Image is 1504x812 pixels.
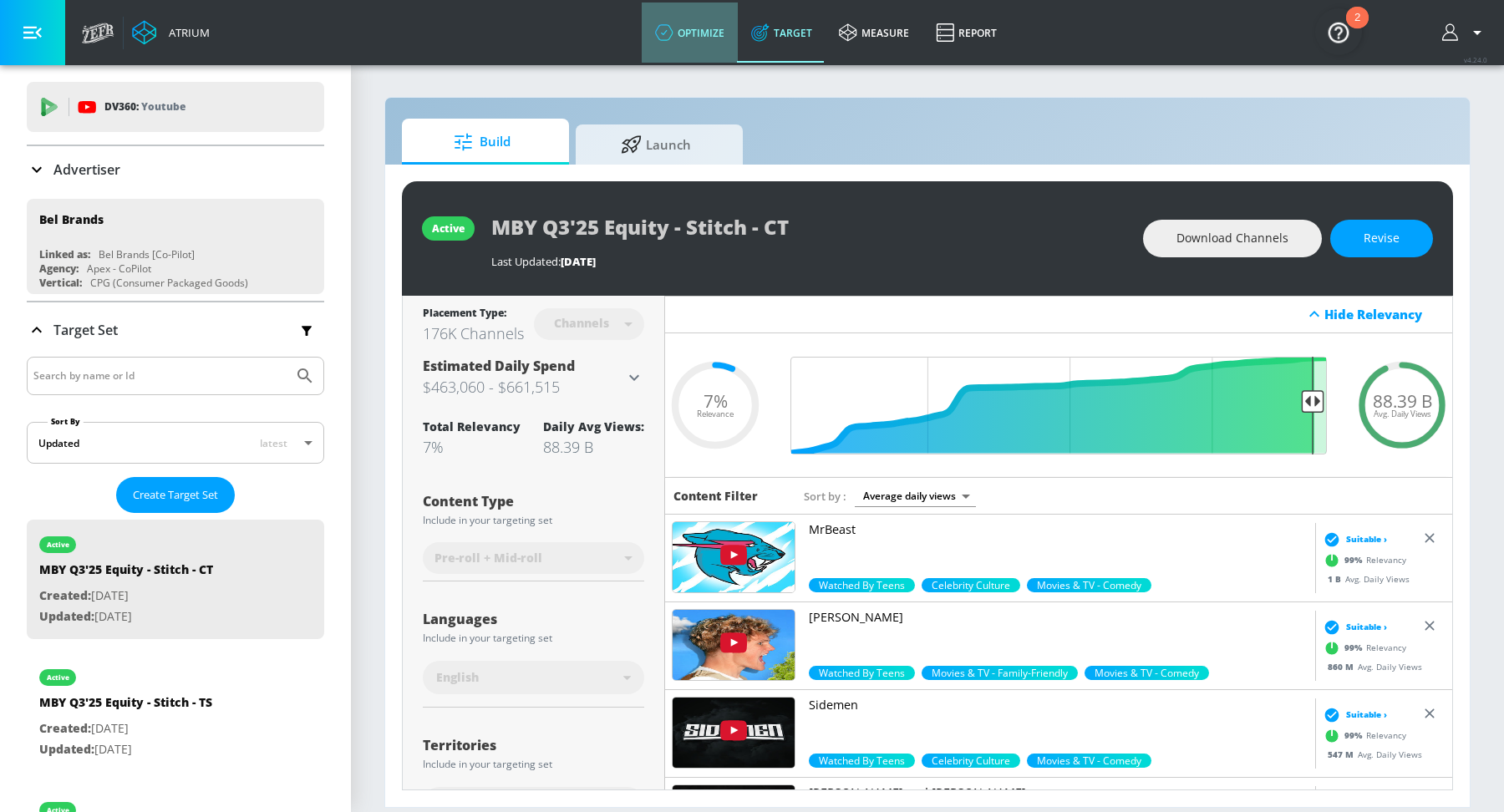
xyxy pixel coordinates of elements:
div: activeMBY Q3'25 Equity - Stitch - CTCreated:[DATE]Updated:[DATE] [27,520,324,639]
div: Apex - CoPilot [87,261,151,276]
div: Include in your targeting set [423,759,644,769]
span: English [436,669,479,686]
span: Watched By Teens [809,754,915,768]
div: 88.39 B [543,437,644,457]
p: Sidemen [809,697,1308,713]
p: [DATE] [39,606,213,627]
div: Advertiser [27,146,324,193]
div: 2 [1354,18,1360,39]
div: Channels [546,316,617,330]
span: Avg. Daily Views [1374,409,1431,418]
div: Bel BrandsLinked as:Bel Brands [Co-Pilot]Agency:Apex - CoPilotVertical:CPG (Consumer Packaged Goods) [27,199,324,294]
div: Placement Type: [423,306,524,323]
span: Updated: [39,741,94,757]
div: Total Relevancy [423,419,521,434]
img: UUnmGIkw-KdI0W5siakKPKog [673,610,795,680]
a: measure [826,3,922,63]
div: Include in your targeting set [423,515,644,525]
div: English [423,661,644,694]
div: Hide Relevancy [665,296,1452,333]
div: 70.0% [922,578,1020,592]
span: Movies & TV - Family-Friendly [922,666,1078,680]
div: Last Updated: [491,254,1126,269]
div: 39.9% [1027,578,1151,592]
div: Territories [423,738,644,752]
img: UUX6OQ3DkcsbYNE6H8uQQuVA [673,522,795,592]
p: Advertiser [53,160,120,179]
h3: $463,060 - $661,515 [423,375,624,398]
span: Launch [592,124,719,165]
span: Relevance [697,409,734,418]
div: MBY Q3'25 Equity - Stitch - TS [39,694,212,718]
div: Include in your targeting set [423,633,644,643]
a: Atrium [132,20,210,45]
div: 99.0% [809,578,915,592]
div: 99.0% [809,754,915,768]
span: Create Target Set [133,485,218,505]
div: Updated [38,436,79,450]
div: 50.0% [922,666,1078,680]
button: Open Resource Center, 2 new notifications [1315,8,1362,55]
span: Suitable › [1346,708,1387,721]
div: Suitable › [1319,619,1387,636]
div: Relevancy [1319,548,1406,573]
div: Estimated Daily Spend$463,060 - $661,515 [423,357,644,398]
div: Linked as: [39,247,90,261]
span: 99 % [1344,729,1366,742]
button: Revise [1330,220,1433,257]
span: Movies & TV - Comedy [1027,754,1151,768]
span: Celebrity Culture [922,578,1020,592]
div: Languages [423,612,644,626]
div: 7% [423,437,521,457]
span: Build [419,122,546,162]
span: Pre-roll + Mid-roll [434,550,542,566]
div: 176K Channels [423,323,524,343]
button: Download Channels [1143,220,1322,257]
span: 99 % [1344,642,1366,654]
div: Relevancy [1319,723,1406,749]
div: activeMBY Q3'25 Equity - Stitch - TSCreated:[DATE]Updated:[DATE] [27,652,324,772]
div: Relevancy [1319,636,1406,661]
span: Revise [1364,228,1400,249]
p: [PERSON_NAME] [809,609,1308,626]
span: Download Channels [1176,228,1288,249]
p: [DATE] [39,739,212,760]
div: Bel Brands [39,211,104,227]
div: Target Set [27,302,324,358]
div: CPG (Consumer Packaged Goods) [90,276,248,290]
p: DV360: [104,98,185,116]
span: 99 % [1344,554,1366,566]
span: 860 M [1328,661,1358,672]
div: Vertical: [39,276,82,290]
div: Avg. Daily Views [1319,661,1422,673]
div: Avg. Daily Views [1319,573,1410,586]
p: Youtube [141,98,185,115]
div: 45.3% [1027,754,1151,768]
div: Daily Avg Views: [543,419,644,434]
input: Search by name or Id [33,365,287,387]
span: Celebrity Culture [922,754,1020,768]
p: Target Set [53,321,118,339]
span: Sort by [804,489,846,504]
span: Movies & TV - Comedy [1085,666,1209,680]
span: 88.39 B [1373,393,1432,410]
div: Suitable › [1319,531,1387,548]
div: Average daily views [855,485,976,507]
span: latest [260,436,287,450]
span: Watched By Teens [809,578,915,592]
p: [DATE] [39,586,213,606]
div: Content Type [423,495,644,508]
div: 50.0% [1085,666,1209,680]
span: Suitable › [1346,533,1387,546]
span: Estimated Daily Spend [423,357,575,375]
div: active [47,540,69,549]
div: active [432,221,465,236]
div: Hide Relevancy [1324,306,1443,322]
a: optimize [642,3,738,63]
p: [DATE] [39,718,212,739]
p: MrBeast [809,521,1308,538]
img: UUDogdKl7t7NHzQ95aEwkdMw [673,698,795,768]
span: 7% [704,393,728,410]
